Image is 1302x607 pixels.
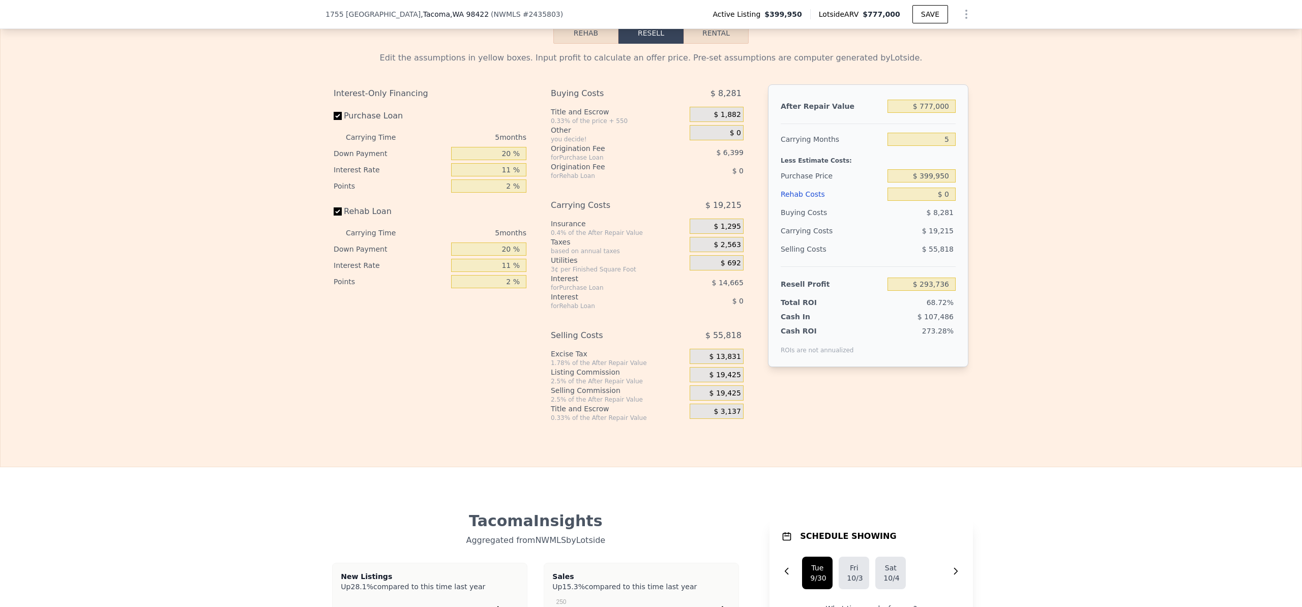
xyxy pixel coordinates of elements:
[551,367,686,377] div: Listing Commission
[927,208,954,217] span: $ 8,281
[552,582,730,588] div: Up compared to this time last year
[553,22,618,44] button: Rehab
[781,297,844,308] div: Total ROI
[334,207,342,216] input: Rehab Loan
[551,237,686,247] div: Taxes
[781,312,844,322] div: Cash In
[781,326,854,336] div: Cash ROI
[346,225,412,241] div: Carrying Time
[551,284,664,292] div: for Purchase Loan
[714,222,741,231] span: $ 1,295
[450,10,489,18] span: , WA 98422
[334,178,447,194] div: Points
[927,298,954,307] span: 68.72%
[618,22,684,44] button: Resell
[802,557,833,589] button: Tue9/30
[781,203,883,222] div: Buying Costs
[346,129,412,145] div: Carrying Time
[421,9,489,19] span: , Tacoma
[551,229,686,237] div: 0.4% of the After Repair Value
[732,167,744,175] span: $ 0
[711,84,742,103] span: $ 8,281
[551,143,664,154] div: Origination Fee
[551,196,664,215] div: Carrying Costs
[714,240,741,250] span: $ 2,563
[839,557,869,589] button: Fri10/3
[334,112,342,120] input: Purchase Loan
[551,349,686,359] div: Excise Tax
[883,573,898,583] div: 10/4
[325,9,421,19] span: 1755 [GEOGRAPHIC_DATA]
[716,148,743,157] span: $ 6,399
[551,292,664,302] div: Interest
[551,117,686,125] div: 0.33% of the price + 550
[523,10,560,18] span: # 2435803
[883,563,898,573] div: Sat
[713,9,764,19] span: Active Listing
[416,129,526,145] div: 5 months
[781,275,883,293] div: Resell Profit
[562,583,584,591] span: 15.3%
[551,135,686,143] div: you decide!
[334,257,447,274] div: Interest Rate
[781,97,883,115] div: After Repair Value
[847,563,861,573] div: Fri
[334,84,526,103] div: Interest-Only Financing
[810,563,824,573] div: Tue
[334,530,738,547] div: Aggregated from NWMLS by Lotside
[800,530,896,542] h1: SCHEDULE SHOWING
[551,247,686,255] div: based on annual taxes
[551,162,664,172] div: Origination Fee
[494,10,521,18] span: NWMLS
[764,9,802,19] span: $399,950
[922,245,954,253] span: $ 55,818
[551,172,664,180] div: for Rehab Loan
[705,196,742,215] span: $ 19,215
[551,107,686,117] div: Title and Escrow
[781,222,844,240] div: Carrying Costs
[341,582,519,588] div: Up compared to this time last year
[334,512,738,530] div: Tacoma Insights
[350,583,373,591] span: 28.1%
[334,241,447,257] div: Down Payment
[732,297,744,305] span: $ 0
[712,279,744,287] span: $ 14,665
[556,598,567,605] text: 250
[551,404,686,414] div: Title and Escrow
[551,125,686,135] div: Other
[551,385,686,396] div: Selling Commission
[551,326,664,345] div: Selling Costs
[863,10,900,18] span: $777,000
[334,202,447,221] label: Rehab Loan
[551,377,686,385] div: 2.5% of the After Repair Value
[781,336,854,354] div: ROIs are not annualized
[875,557,906,589] button: Sat10/4
[341,571,519,582] div: New Listings
[551,154,664,162] div: for Purchase Loan
[334,52,968,64] div: Edit the assumptions in yellow boxes. Input profit to calculate an offer price. Pre-set assumptio...
[491,9,563,19] div: ( )
[334,162,447,178] div: Interest Rate
[781,167,883,185] div: Purchase Price
[721,259,741,268] span: $ 692
[684,22,749,44] button: Rental
[781,130,883,148] div: Carrying Months
[709,389,741,398] span: $ 19,425
[416,225,526,241] div: 5 months
[709,371,741,380] span: $ 19,425
[956,4,976,24] button: Show Options
[551,302,664,310] div: for Rehab Loan
[705,326,742,345] span: $ 55,818
[714,110,741,119] span: $ 1,882
[847,573,861,583] div: 10/3
[781,240,883,258] div: Selling Costs
[551,274,664,284] div: Interest
[551,255,686,265] div: Utilities
[918,313,954,321] span: $ 107,486
[551,265,686,274] div: 3¢ per Finished Square Foot
[781,148,956,167] div: Less Estimate Costs:
[709,352,741,361] span: $ 13,831
[334,274,447,290] div: Points
[714,407,741,416] span: $ 3,137
[819,9,863,19] span: Lotside ARV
